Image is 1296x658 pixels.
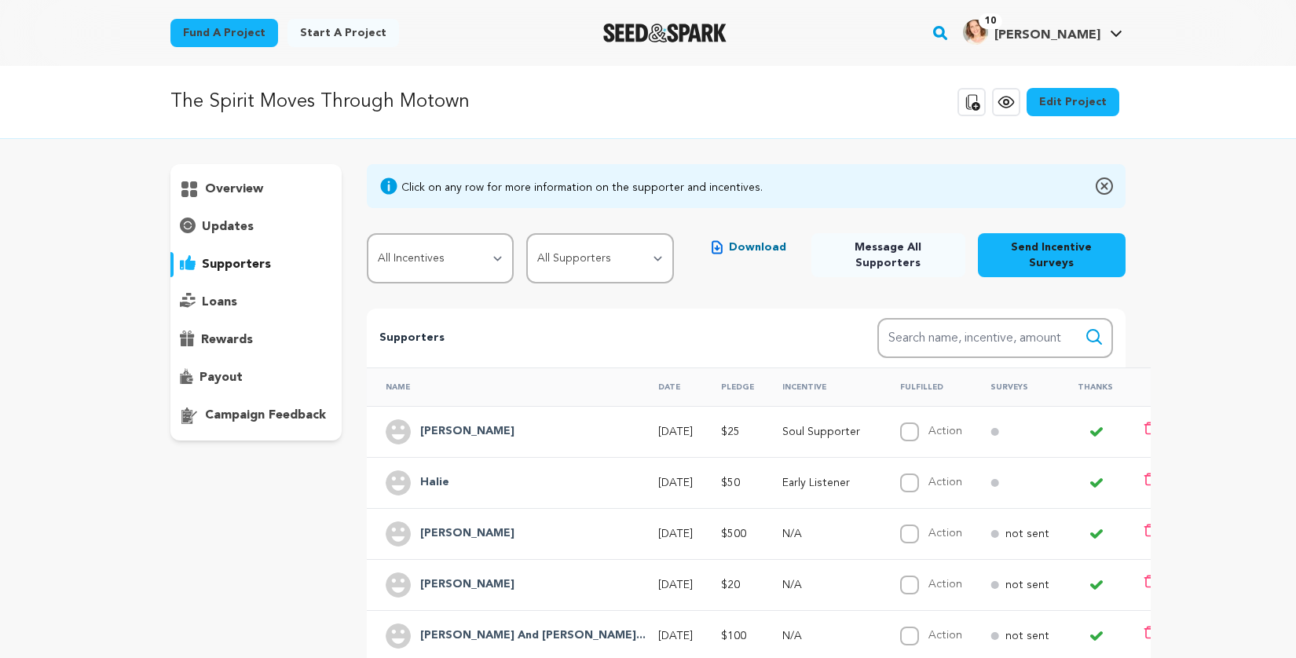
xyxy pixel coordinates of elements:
p: [DATE] [658,475,693,491]
label: Action [928,426,962,437]
img: Seed&Spark Logo Dark Mode [603,24,727,42]
th: Surveys [972,367,1059,406]
p: The Spirit Moves Through Motown [170,88,470,116]
th: Thanks [1059,367,1125,406]
p: [DATE] [658,628,693,644]
p: N/A [782,577,872,593]
p: loans [202,293,237,312]
span: Message All Supporters [824,239,953,271]
p: Early Listener [782,475,872,491]
p: [DATE] [658,424,693,440]
span: $500 [721,528,746,539]
div: Monica G.'s Profile [963,20,1100,45]
p: payout [200,368,243,387]
button: updates [170,214,342,239]
span: $25 [721,426,740,437]
button: supporters [170,252,342,277]
p: supporters [202,255,271,274]
span: Download [729,239,786,255]
p: N/A [782,628,872,644]
p: Soul Supporter [782,424,872,440]
p: overview [205,180,263,199]
button: rewards [170,327,342,353]
img: user.png [386,470,411,495]
label: Action [928,528,962,539]
img: user.png [386,521,411,547]
a: Fund a project [170,19,278,47]
th: Incentive [763,367,881,406]
th: Pledge [702,367,763,406]
label: Action [928,579,962,590]
span: $100 [721,631,746,642]
img: user.png [386,623,411,649]
button: Message All Supporters [811,233,965,277]
h4: Bruce Carter [420,525,514,543]
th: Fulfilled [881,367,972,406]
a: Seed&Spark Homepage [603,24,727,42]
h4: Judie And Rick Hindmarsh [420,627,646,645]
span: Monica G.'s Profile [960,16,1126,49]
h4: Bonnie Bunyard [420,422,514,441]
p: updates [202,218,254,236]
span: [PERSON_NAME] [994,29,1100,42]
button: Send Incentive Surveys [978,233,1126,277]
p: Supporters [379,329,827,348]
a: Edit Project [1027,88,1119,116]
h4: Halie [420,473,449,492]
p: not sent [1005,628,1049,644]
img: 17d4d55fd908eba5.jpg [963,20,988,45]
p: campaign feedback [205,406,326,425]
span: 10 [979,13,1002,29]
button: Download [699,233,799,261]
h4: Brian Lindsay [420,576,514,594]
p: not sent [1005,526,1049,542]
label: Action [928,477,962,488]
p: not sent [1005,577,1049,593]
div: Click on any row for more information on the supporter and incentives. [401,180,763,196]
a: Start a project [287,19,399,47]
img: close-o.svg [1096,177,1113,196]
p: [DATE] [658,526,693,542]
button: loans [170,290,342,315]
button: overview [170,177,342,202]
span: $20 [721,579,740,590]
button: campaign feedback [170,403,342,428]
p: N/A [782,526,872,542]
p: [DATE] [658,577,693,593]
span: $50 [721,477,740,488]
img: user.png [386,419,411,444]
p: rewards [201,331,253,349]
label: Action [928,630,962,641]
a: Monica G.'s Profile [960,16,1126,45]
th: Name [367,367,639,406]
th: Date [639,367,702,406]
button: payout [170,365,342,390]
input: Search name, incentive, amount [877,318,1113,358]
img: user.png [386,572,411,598]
